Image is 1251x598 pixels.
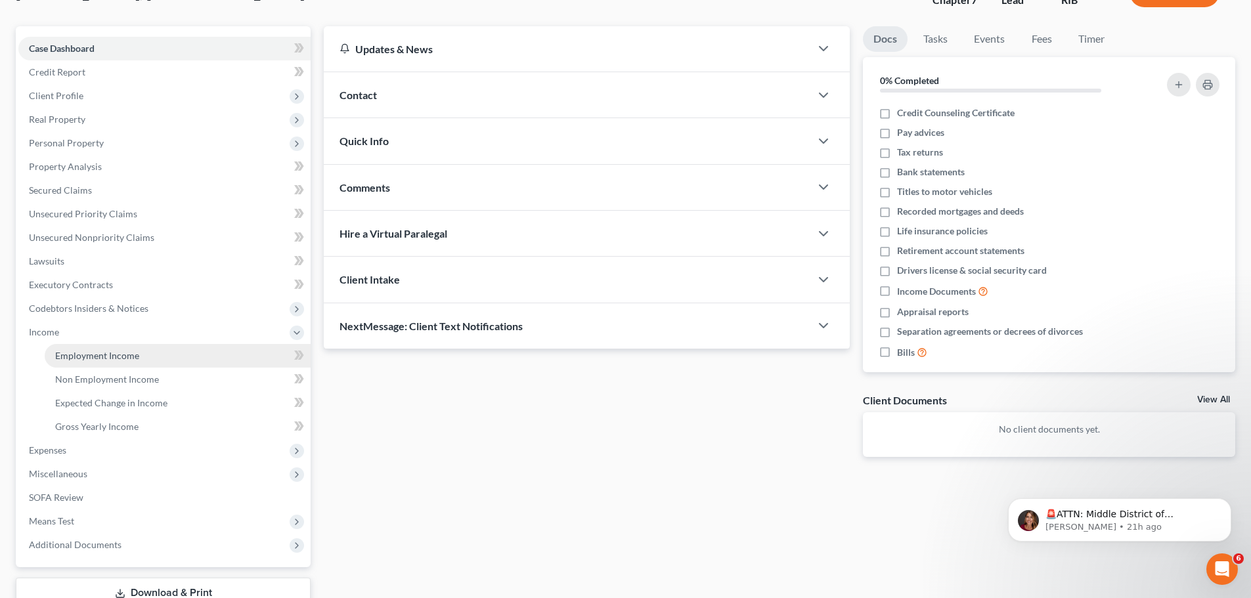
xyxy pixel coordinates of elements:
[29,279,113,290] span: Executory Contracts
[1197,395,1230,404] a: View All
[55,397,167,408] span: Expected Change in Income
[29,184,92,196] span: Secured Claims
[897,264,1047,277] span: Drivers license & social security card
[29,539,121,550] span: Additional Documents
[55,350,139,361] span: Employment Income
[18,202,311,226] a: Unsecured Priority Claims
[1068,26,1115,52] a: Timer
[340,227,447,240] span: Hire a Virtual Paralegal
[29,492,83,503] span: SOFA Review
[29,444,66,456] span: Expenses
[897,126,944,139] span: Pay advices
[897,205,1024,218] span: Recorded mortgages and deeds
[897,244,1024,257] span: Retirement account statements
[963,26,1015,52] a: Events
[18,486,311,509] a: SOFA Review
[29,161,102,172] span: Property Analysis
[897,346,915,359] span: Bills
[29,137,104,148] span: Personal Property
[1233,553,1244,564] span: 6
[1206,553,1238,585] iframe: Intercom live chat
[29,208,137,219] span: Unsecured Priority Claims
[897,106,1015,119] span: Credit Counseling Certificate
[29,43,95,54] span: Case Dashboard
[897,224,988,238] span: Life insurance policies
[897,146,943,159] span: Tax returns
[897,305,969,318] span: Appraisal reports
[45,415,311,438] a: Gross Yearly Income
[897,285,976,298] span: Income Documents
[29,255,64,267] span: Lawsuits
[988,471,1251,563] iframe: Intercom notifications message
[340,320,523,332] span: NextMessage: Client Text Notifications
[55,374,159,385] span: Non Employment Income
[29,515,74,526] span: Means Test
[45,391,311,415] a: Expected Change in Income
[29,468,87,479] span: Miscellaneous
[897,165,965,179] span: Bank statements
[1021,26,1063,52] a: Fees
[863,26,908,52] a: Docs
[18,179,311,202] a: Secured Claims
[340,273,400,286] span: Client Intake
[29,114,85,125] span: Real Property
[55,421,139,432] span: Gross Yearly Income
[18,155,311,179] a: Property Analysis
[340,89,377,101] span: Contact
[18,60,311,84] a: Credit Report
[863,393,947,407] div: Client Documents
[29,303,148,314] span: Codebtors Insiders & Notices
[45,368,311,391] a: Non Employment Income
[29,232,154,243] span: Unsecured Nonpriority Claims
[880,75,939,86] strong: 0% Completed
[340,135,389,147] span: Quick Info
[18,249,311,273] a: Lawsuits
[45,344,311,368] a: Employment Income
[897,185,992,198] span: Titles to motor vehicles
[29,90,83,101] span: Client Profile
[29,326,59,337] span: Income
[897,325,1083,338] span: Separation agreements or decrees of divorces
[18,37,311,60] a: Case Dashboard
[29,66,85,77] span: Credit Report
[340,181,390,194] span: Comments
[913,26,958,52] a: Tasks
[873,423,1225,436] p: No client documents yet.
[18,273,311,297] a: Executory Contracts
[340,42,795,56] div: Updates & News
[18,226,311,249] a: Unsecured Nonpriority Claims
